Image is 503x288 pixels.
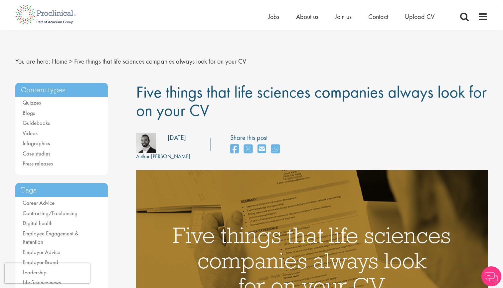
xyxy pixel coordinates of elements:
[74,57,246,66] span: Five things that life sciences companies always look for on your CV
[23,140,50,147] a: Infographics
[23,160,53,167] a: Press releases
[23,248,60,256] a: Employer Advice
[23,219,53,227] a: Digital health
[23,119,50,127] a: Guidebooks
[268,12,279,21] a: Jobs
[23,230,79,246] a: Employee Engagement & Retention
[230,133,283,143] label: Share this post
[405,12,434,21] a: Upload CV
[23,99,41,106] a: Quizzes
[257,142,266,156] a: share on email
[136,153,151,160] span: Author:
[15,183,108,197] h3: Tags
[136,81,487,121] span: Five things that life sciences companies always look for on your CV
[52,57,68,66] a: breadcrumb link
[23,199,55,206] a: Career Advice
[136,153,190,160] div: [PERSON_NAME]
[296,12,318,21] a: About us
[23,130,38,137] a: Videos
[481,266,501,286] img: Chatbot
[136,133,156,153] img: 76d2c18e-6ce3-4617-eefd-08d5a473185b
[23,150,50,157] a: Case studies
[230,142,239,156] a: share on facebook
[15,83,108,97] h3: Content types
[23,258,58,266] a: Employer Brand
[368,12,388,21] a: Contact
[271,142,280,156] a: share on whats app
[69,57,73,66] span: >
[15,57,50,66] span: You are here:
[23,209,78,217] a: Contracting/Freelancing
[23,109,35,117] a: Blogs
[335,12,352,21] a: Join us
[5,263,90,283] iframe: reCAPTCHA
[168,133,186,143] div: [DATE]
[244,142,252,156] a: share on twitter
